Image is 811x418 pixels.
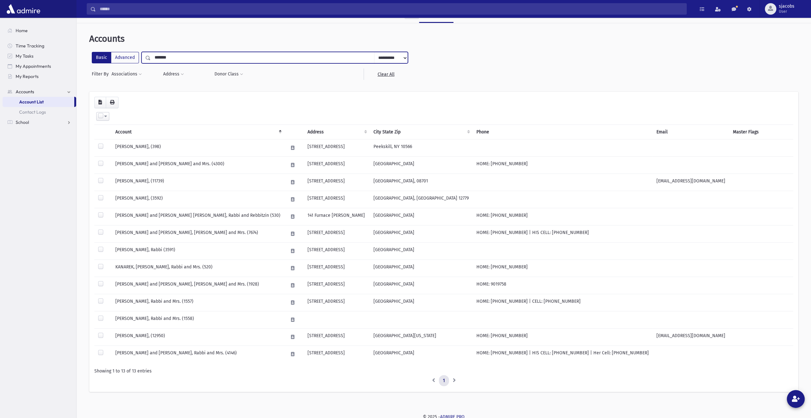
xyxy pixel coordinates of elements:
button: Associations [111,68,142,80]
td: [STREET_ADDRESS] [304,174,370,191]
td: [GEOGRAPHIC_DATA] [370,294,473,311]
td: [PERSON_NAME], (3592) [112,191,284,208]
td: [GEOGRAPHIC_DATA] [370,242,473,259]
td: [GEOGRAPHIC_DATA] [370,156,473,174]
td: [PERSON_NAME] and [PERSON_NAME], [PERSON_NAME] and Mrs. (7674) [112,225,284,242]
td: [EMAIL_ADDRESS][DOMAIN_NAME] [653,328,729,345]
td: [PERSON_NAME], Rabbi and Mrs. (1558) [112,311,284,328]
td: HOME: [PHONE_NUMBER] | HIS CELL: [PHONE_NUMBER] [473,225,653,242]
td: [EMAIL_ADDRESS][DOMAIN_NAME] [653,174,729,191]
span: User [779,9,794,14]
span: Accounts [16,89,34,95]
div: Showing 1 to 13 of 13 entries [94,368,793,374]
button: Address [163,68,184,80]
span: Home [16,28,28,33]
a: My Appointments [3,61,76,71]
td: [STREET_ADDRESS] [304,225,370,242]
td: [GEOGRAPHIC_DATA] [370,259,473,277]
td: [PERSON_NAME], (12950) [112,328,284,345]
button: Donor Class [214,68,243,80]
td: [PERSON_NAME] and [PERSON_NAME], Rabbi and Mrs. (4146) [112,345,284,363]
td: [GEOGRAPHIC_DATA] [370,225,473,242]
a: My Reports [3,71,76,81]
td: HOME: [PHONE_NUMBER] [473,328,653,345]
td: [GEOGRAPHIC_DATA] [370,345,473,363]
a: Home [3,25,76,36]
td: Peekskill, NY 10566 [370,139,473,156]
td: [PERSON_NAME], Rabbi and Mrs. (1557) [112,294,284,311]
a: 1 [439,375,449,386]
a: Time Tracking [3,41,76,51]
span: Contact Logs [19,109,46,115]
td: HOME: [PHONE_NUMBER] | CELL: [PHONE_NUMBER] [473,294,653,311]
input: Search [96,3,686,15]
label: Basic [92,52,111,63]
td: [STREET_ADDRESS] [304,277,370,294]
td: [STREET_ADDRESS] [304,328,370,345]
td: [STREET_ADDRESS] [304,345,370,363]
td: [PERSON_NAME], (398) [112,139,284,156]
th: City State Zip : activate to sort column ascending [370,124,473,139]
td: HOME: [PHONE_NUMBER] [473,259,653,277]
td: HOME: [PHONE_NUMBER] [473,156,653,174]
a: School [3,117,76,127]
div: FilterModes [92,52,139,63]
td: [STREET_ADDRESS] [304,242,370,259]
td: [STREET_ADDRESS] [304,139,370,156]
td: [PERSON_NAME] and [PERSON_NAME], [PERSON_NAME] and Mrs. (1928) [112,277,284,294]
img: AdmirePro [5,3,42,15]
td: [STREET_ADDRESS] [304,191,370,208]
td: [GEOGRAPHIC_DATA], [GEOGRAPHIC_DATA] 12779 [370,191,473,208]
span: Account List [19,99,44,105]
a: Accounts [3,87,76,97]
a: Account List [3,97,74,107]
span: My Appointments [16,63,51,69]
span: School [16,119,29,125]
td: [GEOGRAPHIC_DATA][US_STATE] [370,328,473,345]
a: Clear All [364,68,408,80]
td: [PERSON_NAME], Rabbi (3591) [112,242,284,259]
th: Phone [473,124,653,139]
span: Accounts [89,33,125,44]
th: Account: activate to sort column descending [112,124,284,139]
td: 141 Furnace [PERSON_NAME] [304,208,370,225]
span: My Tasks [16,53,33,59]
th: Address : activate to sort column ascending [304,124,370,139]
td: KANAREK, [PERSON_NAME], Rabbi and Mrs. (520) [112,259,284,277]
td: HOME: 9019758 [473,277,653,294]
td: [STREET_ADDRESS] [304,294,370,311]
td: [STREET_ADDRESS] [304,259,370,277]
button: Print [106,97,119,108]
td: [GEOGRAPHIC_DATA], 08701 [370,174,473,191]
td: HOME: [PHONE_NUMBER] | HIS CELL: [PHONE_NUMBER] | Her Cell: [PHONE_NUMBER] [473,345,653,363]
a: Contact Logs [3,107,76,117]
span: Filter By [92,71,111,77]
button: CSV [94,97,106,108]
th: Email [653,124,729,139]
span: sjacobs [779,4,794,9]
span: Time Tracking [16,43,44,49]
td: [GEOGRAPHIC_DATA] [370,277,473,294]
a: My Tasks [3,51,76,61]
th: Master Flags [729,124,793,139]
td: HOME: [PHONE_NUMBER] [473,208,653,225]
span: My Reports [16,74,39,79]
td: [GEOGRAPHIC_DATA] [370,208,473,225]
label: Advanced [111,52,139,63]
td: [PERSON_NAME], (11739) [112,174,284,191]
td: [PERSON_NAME] and [PERSON_NAME] [PERSON_NAME], Rabbi and Rebbitzin (530) [112,208,284,225]
td: [PERSON_NAME] and [PERSON_NAME] and Mrs. (4300) [112,156,284,174]
td: [STREET_ADDRESS] [304,156,370,174]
